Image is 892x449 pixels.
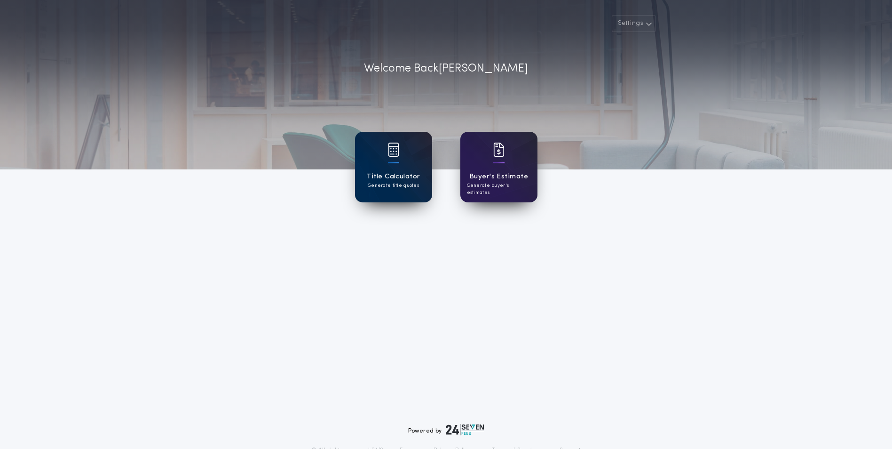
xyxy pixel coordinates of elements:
[467,182,531,196] p: Generate buyer's estimates
[355,132,432,202] a: card iconTitle CalculatorGenerate title quotes
[364,60,528,77] p: Welcome Back [PERSON_NAME]
[368,182,419,189] p: Generate title quotes
[460,132,537,202] a: card iconBuyer's EstimateGenerate buyer's estimates
[469,171,528,182] h1: Buyer's Estimate
[493,143,505,157] img: card icon
[388,143,399,157] img: card icon
[612,15,656,32] button: Settings
[408,424,484,435] div: Powered by
[366,171,420,182] h1: Title Calculator
[446,424,484,435] img: logo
